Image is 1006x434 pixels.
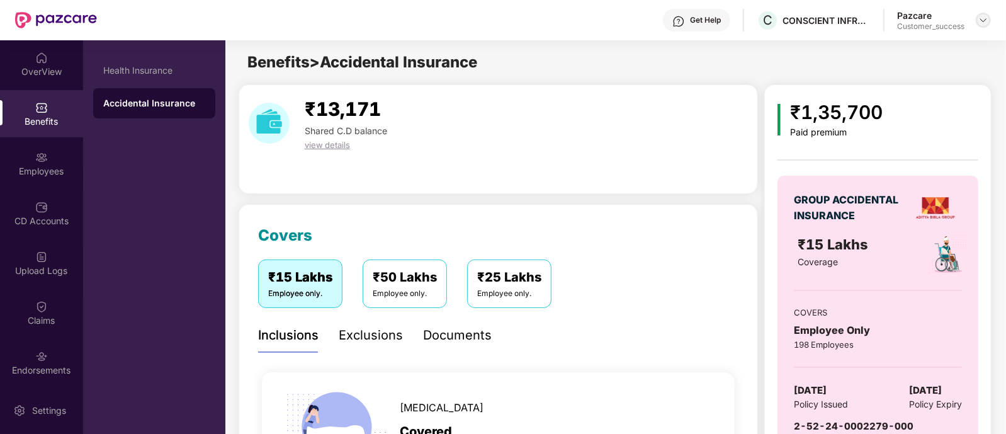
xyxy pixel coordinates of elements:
span: [DATE] [909,383,942,398]
div: ₹1,35,700 [791,98,883,127]
div: GROUP ACCIDENTAL INSURANCE [794,192,904,224]
div: Get Help [690,15,721,25]
span: [DATE] [794,383,827,398]
div: Inclusions [258,326,319,345]
div: 198 Employees [794,338,962,351]
img: download [249,103,290,144]
span: Benefits > Accidental Insurance [247,53,477,71]
div: Accidental Insurance [103,97,205,110]
div: ₹15 Lakhs [268,268,332,287]
img: svg+xml;base64,PHN2ZyBpZD0iQ0RfQWNjb3VudHMiIGRhdGEtbmFtZT0iQ0QgQWNjb3VudHMiIHhtbG5zPSJodHRwOi8vd3... [35,201,48,214]
div: Health Insurance [103,66,205,76]
div: Exclusions [339,326,403,345]
img: svg+xml;base64,PHN2ZyBpZD0iVXBsb2FkX0xvZ3MiIGRhdGEtbmFtZT0iVXBsb2FkIExvZ3MiIHhtbG5zPSJodHRwOi8vd3... [35,251,48,263]
img: New Pazcare Logo [15,12,97,28]
span: Shared C.D balance [305,125,387,136]
img: icon [777,104,781,135]
span: Policy Issued [794,397,848,411]
span: 2-52-24-0002279-000 [794,420,913,432]
div: Documents [423,326,492,345]
span: [MEDICAL_DATA] [400,400,483,416]
div: Pazcare [897,9,964,21]
img: svg+xml;base64,PHN2ZyBpZD0iU2V0dGluZy0yMHgyMCIgeG1sbnM9Imh0dHA6Ly93d3cudzMub3JnLzIwMDAvc3ZnIiB3aW... [13,404,26,417]
img: svg+xml;base64,PHN2ZyBpZD0iSG9tZSIgeG1sbnM9Imh0dHA6Ly93d3cudzMub3JnLzIwMDAvc3ZnIiB3aWR0aD0iMjAiIG... [35,52,48,64]
img: insurerLogo [913,186,958,230]
span: ₹15 Lakhs [798,236,872,253]
span: view details [305,140,350,150]
div: Covers [258,224,312,248]
div: ₹50 Lakhs [373,268,437,287]
div: Employee only. [373,288,437,300]
img: svg+xml;base64,PHN2ZyBpZD0iSGVscC0zMngzMiIgeG1sbnM9Imh0dHA6Ly93d3cudzMub3JnLzIwMDAvc3ZnIiB3aWR0aD... [672,15,685,28]
img: policyIcon [927,234,968,275]
div: Paid premium [791,127,883,138]
div: Customer_success [897,21,964,31]
span: Policy Expiry [909,397,962,411]
span: ₹13,171 [305,98,381,120]
img: svg+xml;base64,PHN2ZyBpZD0iQ2xhaW0iIHhtbG5zPSJodHRwOi8vd3d3LnczLm9yZy8yMDAwL3N2ZyIgd2lkdGg9IjIwIi... [35,300,48,313]
img: svg+xml;base64,PHN2ZyBpZD0iQmVuZWZpdHMiIHhtbG5zPSJodHRwOi8vd3d3LnczLm9yZy8yMDAwL3N2ZyIgd2lkdGg9Ij... [35,101,48,114]
div: COVERS [794,306,962,319]
div: Employee only. [268,288,332,300]
img: svg+xml;base64,PHN2ZyBpZD0iRHJvcGRvd24tMzJ4MzIiIHhtbG5zPSJodHRwOi8vd3d3LnczLm9yZy8yMDAwL3N2ZyIgd2... [978,15,988,25]
div: Employee only. [477,288,541,300]
img: svg+xml;base64,PHN2ZyBpZD0iRW1wbG95ZWVzIiB4bWxucz0iaHR0cDovL3d3dy53My5vcmcvMjAwMC9zdmciIHdpZHRoPS... [35,151,48,164]
div: Employee Only [794,323,962,338]
div: CONSCIENT INFRASTRUCTURE PVT LTD [783,14,871,26]
span: Coverage [798,256,838,267]
div: ₹25 Lakhs [477,268,541,287]
img: svg+xml;base64,PHN2ZyBpZD0iRW5kb3JzZW1lbnRzIiB4bWxucz0iaHR0cDovL3d3dy53My5vcmcvMjAwMC9zdmciIHdpZH... [35,350,48,363]
div: Settings [28,404,70,417]
span: C [763,13,772,28]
